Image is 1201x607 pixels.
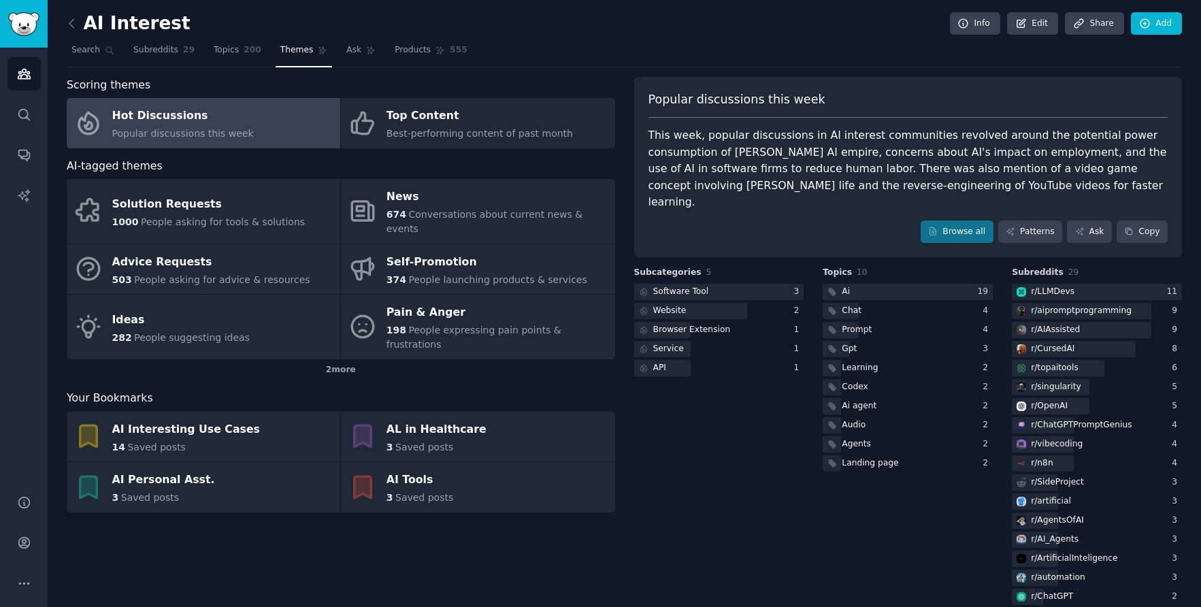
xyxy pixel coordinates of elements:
[1172,324,1182,336] div: 9
[127,442,185,453] span: Saved posts
[1017,344,1026,354] img: CursedAI
[842,400,876,412] div: Ai agent
[794,305,804,317] div: 2
[1172,534,1182,546] div: 3
[1012,512,1182,529] a: AgentsOfAIr/AgentsOfAI3
[341,412,614,462] a: AL in Healthcare3Saved posts
[112,128,254,139] span: Popular discussions this week
[1172,572,1182,584] div: 3
[921,220,993,244] a: Browse all
[1172,381,1182,393] div: 5
[634,360,804,377] a: API1
[1031,324,1080,336] div: r/ AIAssisted
[1172,457,1182,470] div: 4
[386,274,406,285] span: 374
[823,436,993,453] a: Agents2
[386,325,406,335] span: 198
[1031,457,1053,470] div: r/ n8n
[1031,305,1132,317] div: r/ aipromptprogramming
[112,492,119,503] span: 3
[112,251,310,273] div: Advice Requests
[842,457,898,470] div: Landing page
[857,267,868,277] span: 10
[1012,379,1182,396] a: singularityr/singularity5
[1007,12,1058,35] a: Edit
[1017,459,1026,468] img: n8n
[983,362,993,374] div: 2
[209,39,266,67] a: Topics200
[67,412,340,462] a: AI Interesting Use Cases14Saved posts
[1172,495,1182,508] div: 3
[1031,495,1071,508] div: r/ artificial
[1012,455,1182,472] a: n8nr/n8n4
[112,332,132,343] span: 282
[1031,438,1083,450] div: r/ vibecoding
[1166,286,1182,298] div: 11
[244,44,261,56] span: 200
[1031,572,1085,584] div: r/ automation
[648,91,825,108] span: Popular discussions this week
[129,39,199,67] a: Subreddits29
[1017,363,1026,373] img: topaitools
[1017,554,1026,563] img: ArtificialInteligence
[794,324,804,336] div: 1
[1012,284,1182,301] a: LLMDevsr/LLMDevs11
[386,492,393,503] span: 3
[794,362,804,374] div: 1
[1012,417,1182,434] a: ChatGPTPromptGeniusr/ChatGPTPromptGenius4
[823,417,993,434] a: Audio2
[634,341,804,358] a: Service1
[1172,438,1182,450] div: 4
[1012,341,1182,358] a: CursedAIr/CursedAI8
[1017,382,1026,392] img: singularity
[1012,360,1182,377] a: topaitoolsr/topaitools6
[341,179,614,244] a: News674Conversations about current news & events
[1017,535,1026,544] img: AI_Agents
[1031,381,1081,393] div: r/ singularity
[983,381,993,393] div: 2
[1017,325,1026,335] img: AIAssisted
[1017,516,1026,525] img: AgentsOfAI
[823,455,993,472] a: Landing page2
[983,438,993,450] div: 2
[1172,476,1182,489] div: 3
[1172,343,1182,355] div: 8
[346,44,361,56] span: Ask
[386,251,587,273] div: Self-Promotion
[341,295,614,359] a: Pain & Anger198People expressing pain points & frustrations
[842,343,857,355] div: Gpt
[823,322,993,339] a: Prompt4
[1012,398,1182,415] a: OpenAIr/OpenAI5
[67,244,340,295] a: Advice Requests503People asking for advice & resources
[1172,362,1182,374] div: 6
[1031,514,1084,527] div: r/ AgentsOfAI
[71,44,100,56] span: Search
[112,193,306,215] div: Solution Requests
[280,44,314,56] span: Themes
[1017,287,1026,297] img: LLMDevs
[634,267,702,279] span: Subcategories
[1031,553,1117,565] div: r/ ArtificialInteligence
[67,359,615,381] div: 2 more
[1172,553,1182,565] div: 3
[1031,534,1079,546] div: r/ AI_Agents
[67,98,340,148] a: Hot DiscussionsPopular discussions this week
[386,470,453,491] div: AI Tools
[1172,514,1182,527] div: 3
[634,322,804,339] a: Browser Extension1
[134,332,250,343] span: People suggesting ideas
[341,462,614,512] a: AI Tools3Saved posts
[1068,267,1079,277] span: 29
[983,343,993,355] div: 3
[1017,421,1026,430] img: ChatGPTPromptGenius
[1117,220,1168,244] button: Copy
[67,179,340,244] a: Solution Requests1000People asking for tools & solutions
[112,442,125,453] span: 14
[842,362,878,374] div: Learning
[653,343,684,355] div: Service
[67,77,150,94] span: Scoring themes
[67,462,340,512] a: AI Personal Asst.3Saved posts
[823,341,993,358] a: Gpt3
[823,379,993,396] a: Codex2
[842,419,866,431] div: Audio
